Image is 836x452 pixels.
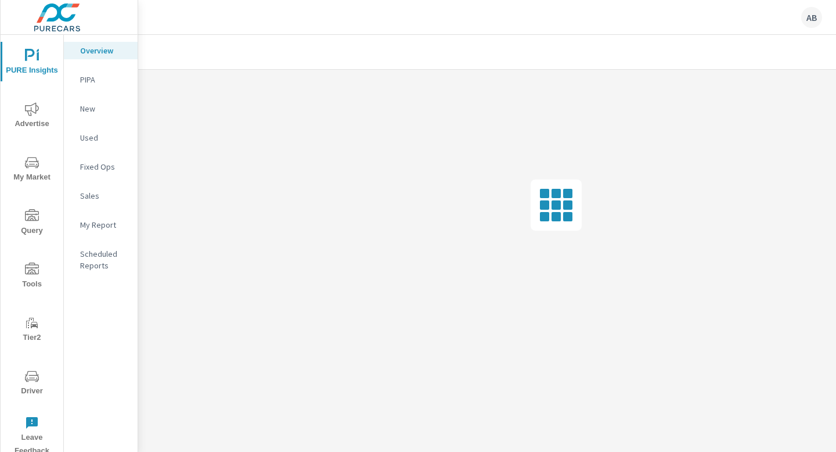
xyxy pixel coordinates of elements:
div: New [64,100,138,117]
p: My Report [80,219,128,231]
span: PURE Insights [4,49,60,77]
div: Overview [64,42,138,59]
p: Scheduled Reports [80,248,128,271]
span: Advertise [4,102,60,131]
p: PIPA [80,74,128,85]
span: Query [4,209,60,238]
p: Used [80,132,128,144]
div: Sales [64,187,138,205]
p: Fixed Ops [80,161,128,173]
span: Driver [4,370,60,398]
span: Tools [4,263,60,291]
span: Tier2 [4,316,60,345]
div: Used [64,129,138,146]
p: New [80,103,128,114]
p: Sales [80,190,128,202]
span: My Market [4,156,60,184]
div: AB [801,7,822,28]
p: Overview [80,45,128,56]
div: My Report [64,216,138,234]
div: Scheduled Reports [64,245,138,274]
div: Fixed Ops [64,158,138,175]
div: PIPA [64,71,138,88]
